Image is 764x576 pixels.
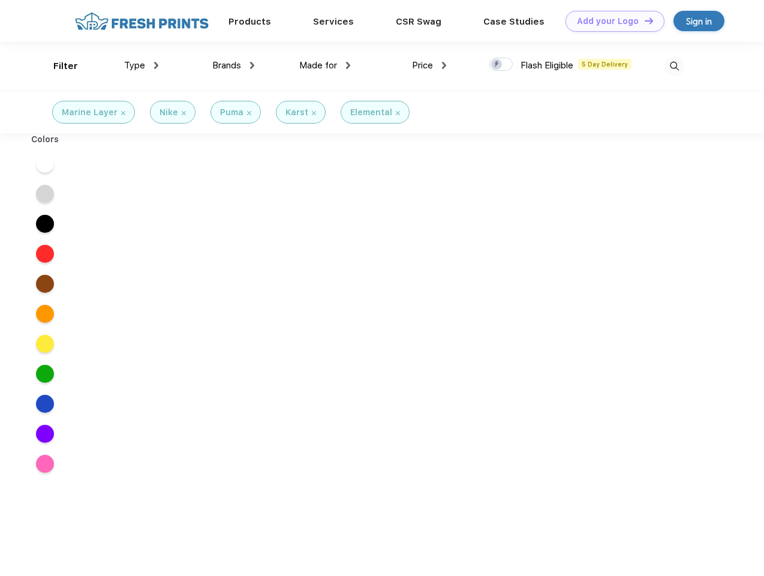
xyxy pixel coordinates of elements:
[686,14,712,28] div: Sign in
[285,106,308,119] div: Karst
[71,11,212,32] img: fo%20logo%202.webp
[62,106,118,119] div: Marine Layer
[521,60,573,71] span: Flash Eligible
[673,11,724,31] a: Sign in
[182,111,186,115] img: filter_cancel.svg
[396,16,441,27] a: CSR Swag
[664,56,684,76] img: desktop_search.svg
[220,106,243,119] div: Puma
[250,62,254,69] img: dropdown.png
[247,111,251,115] img: filter_cancel.svg
[645,17,653,24] img: DT
[412,60,433,71] span: Price
[442,62,446,69] img: dropdown.png
[154,62,158,69] img: dropdown.png
[313,16,354,27] a: Services
[121,111,125,115] img: filter_cancel.svg
[124,60,145,71] span: Type
[578,59,631,70] span: 5 Day Delivery
[346,62,350,69] img: dropdown.png
[212,60,241,71] span: Brands
[53,59,78,73] div: Filter
[22,133,68,146] div: Colors
[577,16,639,26] div: Add your Logo
[350,106,392,119] div: Elemental
[396,111,400,115] img: filter_cancel.svg
[312,111,316,115] img: filter_cancel.svg
[299,60,337,71] span: Made for
[160,106,178,119] div: Nike
[228,16,271,27] a: Products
